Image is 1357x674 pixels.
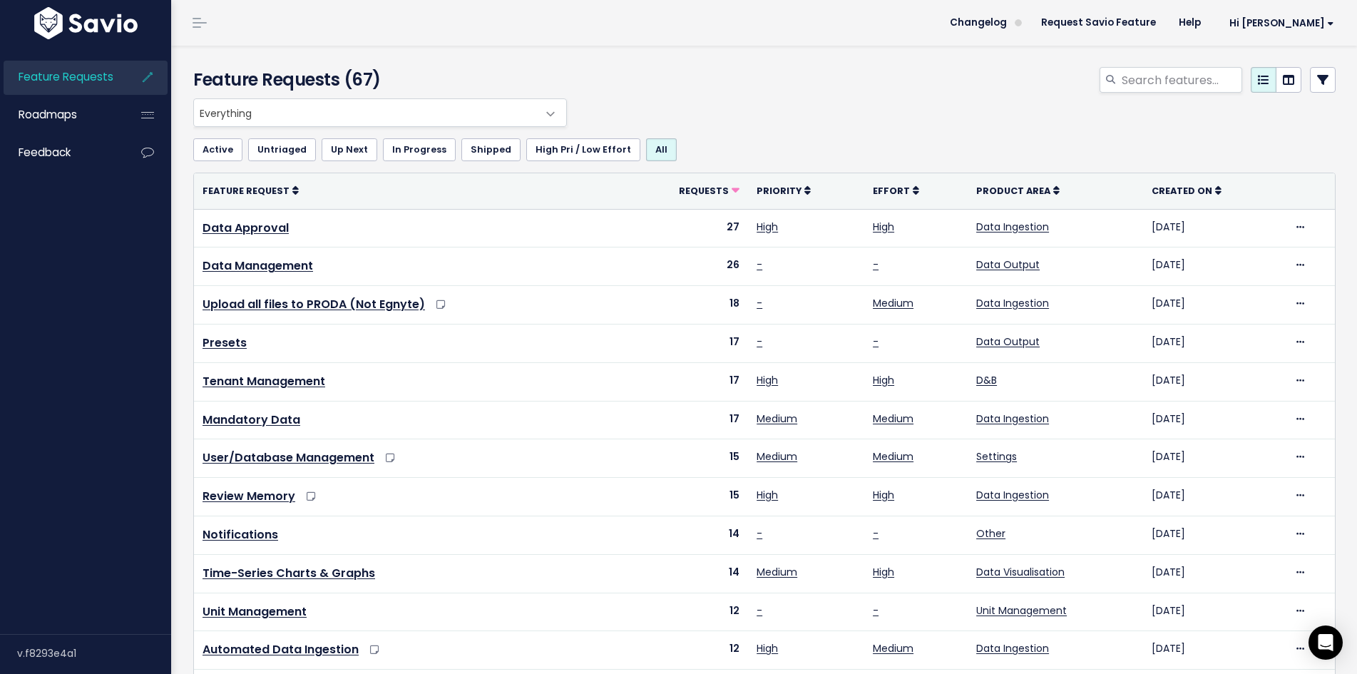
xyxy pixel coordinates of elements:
a: Time-Series Charts & Graphs [203,565,375,581]
div: Open Intercom Messenger [1309,626,1343,660]
a: Unit Management [976,603,1067,618]
a: Feedback [4,136,118,169]
a: Roadmaps [4,98,118,131]
td: 12 [622,593,749,631]
span: Hi [PERSON_NAME] [1229,18,1334,29]
td: [DATE] [1143,631,1285,670]
span: Feature Request [203,185,290,197]
td: [DATE] [1143,554,1285,593]
a: In Progress [383,138,456,161]
td: [DATE] [1143,286,1285,325]
td: 15 [622,439,749,478]
a: Hi [PERSON_NAME] [1212,12,1346,34]
span: Everything [194,99,538,126]
td: 26 [622,247,749,286]
a: Medium [873,412,913,426]
span: Feedback [19,145,71,160]
a: - [873,335,879,349]
a: Data Visualisation [976,565,1065,579]
a: Medium [873,641,913,655]
a: - [873,257,879,272]
img: logo-white.9d6f32f41409.svg [31,7,141,39]
a: Request Savio Feature [1030,12,1167,34]
a: - [757,335,762,349]
span: Requests [679,185,729,197]
a: Help [1167,12,1212,34]
h4: Feature Requests (67) [193,67,560,93]
td: [DATE] [1143,478,1285,516]
td: [DATE] [1143,324,1285,362]
a: High [873,373,894,387]
a: Created On [1152,183,1222,198]
a: Tenant Management [203,373,325,389]
a: Medium [873,296,913,310]
a: User/Database Management [203,449,374,466]
td: 14 [622,516,749,554]
a: Requests [679,183,739,198]
a: Review Memory [203,488,295,504]
a: Feature Requests [4,61,118,93]
a: Feature Request [203,183,299,198]
a: Data Approval [203,220,289,236]
a: All [646,138,677,161]
a: Presets [203,335,247,351]
a: Automated Data Ingestion [203,641,359,658]
td: [DATE] [1143,362,1285,401]
td: [DATE] [1143,593,1285,631]
div: v.f8293e4a1 [17,635,171,672]
a: Notifications [203,526,278,543]
a: High [757,488,778,502]
a: High [757,220,778,234]
a: Mandatory Data [203,412,300,428]
td: 15 [622,478,749,516]
a: Data Output [976,335,1040,349]
td: 27 [622,209,749,247]
td: [DATE] [1143,209,1285,247]
a: Data Ingestion [976,412,1049,426]
a: Upload all files to PRODA (Not Egnyte) [203,296,425,312]
td: [DATE] [1143,247,1285,286]
span: Roadmaps [19,107,77,122]
span: Changelog [950,18,1007,28]
ul: Filter feature requests [193,138,1336,161]
a: Active [193,138,242,161]
td: 17 [622,401,749,439]
a: Other [976,526,1005,541]
a: Product Area [976,183,1060,198]
a: Shipped [461,138,521,161]
a: Medium [757,565,797,579]
a: Unit Management [203,603,307,620]
td: 17 [622,362,749,401]
a: Data Ingestion [976,641,1049,655]
a: High [873,220,894,234]
a: Data Ingestion [976,296,1049,310]
a: Up Next [322,138,377,161]
span: Everything [193,98,567,127]
a: High [873,565,894,579]
a: Data Ingestion [976,220,1049,234]
td: [DATE] [1143,516,1285,554]
span: Effort [873,185,910,197]
td: 17 [622,324,749,362]
a: Effort [873,183,919,198]
td: [DATE] [1143,401,1285,439]
span: Product Area [976,185,1050,197]
a: Settings [976,449,1017,464]
td: 18 [622,286,749,325]
span: Feature Requests [19,69,113,84]
a: Data Management [203,257,313,274]
a: Data Ingestion [976,488,1049,502]
a: High [873,488,894,502]
td: 12 [622,631,749,670]
a: - [757,526,762,541]
a: Medium [757,449,797,464]
a: High [757,641,778,655]
a: - [873,526,879,541]
a: High [757,373,778,387]
a: Untriaged [248,138,316,161]
a: Medium [873,449,913,464]
span: Created On [1152,185,1212,197]
a: High Pri / Low Effort [526,138,640,161]
td: [DATE] [1143,439,1285,478]
a: - [873,603,879,618]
